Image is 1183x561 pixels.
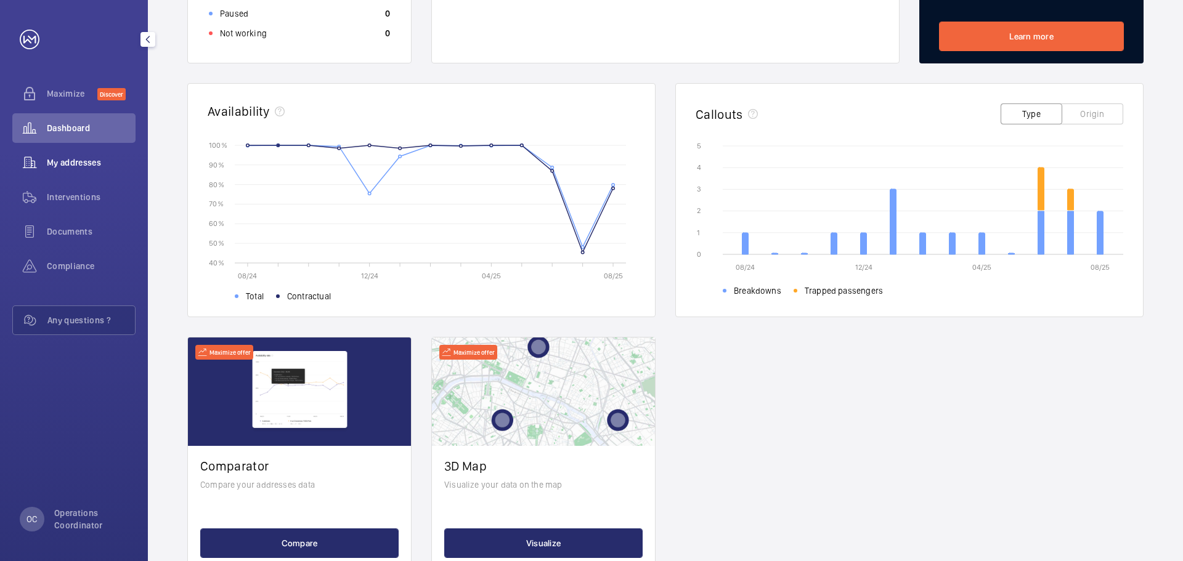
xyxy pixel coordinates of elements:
[47,314,135,326] span: Any questions ?
[697,228,700,237] text: 1
[697,163,701,172] text: 4
[385,27,390,39] p: 0
[697,250,701,259] text: 0
[54,507,128,531] p: Operations Coordinator
[246,290,264,302] span: Total
[209,258,224,267] text: 40 %
[1091,263,1110,272] text: 08/25
[444,478,643,491] p: Visualize your data on the map
[47,122,136,134] span: Dashboard
[939,22,1124,51] a: Learn more
[200,528,399,558] button: Compare
[209,200,224,208] text: 70 %
[195,345,253,360] div: Maximize offer
[604,272,623,280] text: 08/25
[697,185,701,193] text: 3
[287,290,331,302] span: Contractual
[1062,103,1123,124] button: Origin
[97,88,126,100] span: Discover
[47,260,136,272] span: Compliance
[220,7,248,20] p: Paused
[697,142,701,150] text: 5
[697,206,701,215] text: 2
[47,191,136,203] span: Interventions
[734,285,781,297] span: Breakdowns
[805,285,883,297] span: Trapped passengers
[220,27,267,39] p: Not working
[209,219,224,228] text: 60 %
[200,458,399,474] h2: Comparator
[361,272,378,280] text: 12/24
[444,528,643,558] button: Visualize
[482,272,501,280] text: 04/25
[209,160,224,169] text: 90 %
[444,458,643,474] h2: 3D Map
[385,7,390,20] p: 0
[209,180,224,188] text: 80 %
[208,103,270,119] h2: Availability
[736,263,755,272] text: 08/24
[209,140,227,149] text: 100 %
[972,263,991,272] text: 04/25
[696,107,743,122] h2: Callouts
[47,225,136,238] span: Documents
[439,345,497,360] div: Maximize offer
[238,272,257,280] text: 08/24
[1001,103,1062,124] button: Type
[26,513,37,525] p: OC
[209,239,224,248] text: 50 %
[47,156,136,169] span: My addresses
[855,263,872,272] text: 12/24
[200,478,399,491] p: Compare your addresses data
[47,87,97,100] span: Maximize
